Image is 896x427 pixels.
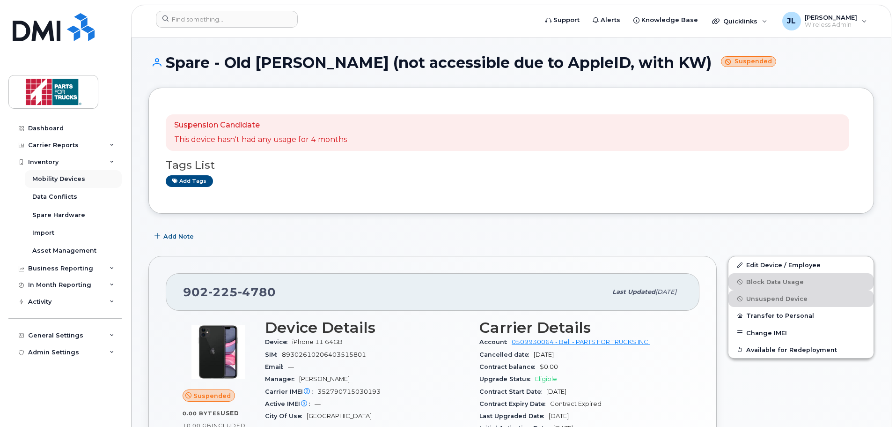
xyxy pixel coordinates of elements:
button: Unsuspend Device [728,290,874,307]
span: [DATE] [534,351,554,358]
span: Contract Expiry Date [479,400,550,407]
span: Account [479,338,512,345]
span: $0.00 [540,363,558,370]
button: Change IMEI [728,324,874,341]
span: City Of Use [265,412,307,420]
span: — [315,400,321,407]
button: Available for Redeployment [728,341,874,358]
a: Edit Device / Employee [728,256,874,273]
span: Last Upgraded Date [479,412,549,420]
span: iPhone 11 64GB [292,338,343,345]
h3: Carrier Details [479,319,683,336]
span: 225 [208,285,238,299]
small: Suspended [721,56,776,67]
h3: Tags List [166,159,857,171]
span: SIM [265,351,282,358]
span: Cancelled date [479,351,534,358]
button: Transfer to Personal [728,307,874,324]
span: Manager [265,375,299,382]
span: 352790715030193 [317,388,381,395]
span: Add Note [163,232,194,241]
span: Device [265,338,292,345]
span: used [220,410,239,417]
button: Add Note [148,228,202,245]
h3: Device Details [265,319,468,336]
span: 89302610206403515801 [282,351,366,358]
a: Add tags [166,175,213,187]
span: 4780 [238,285,276,299]
span: [DATE] [549,412,569,420]
span: — [288,363,294,370]
span: Unsuspend Device [746,295,808,302]
span: Carrier IMEI [265,388,317,395]
span: [DATE] [655,288,676,295]
span: 902 [183,285,276,299]
span: [GEOGRAPHIC_DATA] [307,412,372,420]
h1: Spare - Old [PERSON_NAME] (not accessible due to AppleID, with KW) [148,54,874,71]
span: Last updated [612,288,655,295]
span: Eligible [535,375,557,382]
span: Email [265,363,288,370]
p: This device hasn't had any usage for 4 months [174,135,347,145]
span: Contract Expired [550,400,602,407]
span: [DATE] [546,388,566,395]
span: Upgrade Status [479,375,535,382]
span: [PERSON_NAME] [299,375,350,382]
span: Active IMEI [265,400,315,407]
span: Suspended [193,391,231,400]
span: 0.00 Bytes [183,410,220,417]
span: Available for Redeployment [746,346,837,353]
a: 0509930064 - Bell - PARTS FOR TRUCKS INC. [512,338,650,345]
span: Contract balance [479,363,540,370]
button: Block Data Usage [728,273,874,290]
span: Contract Start Date [479,388,546,395]
img: iPhone_11.jpg [190,324,246,380]
p: Suspension Candidate [174,120,347,131]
